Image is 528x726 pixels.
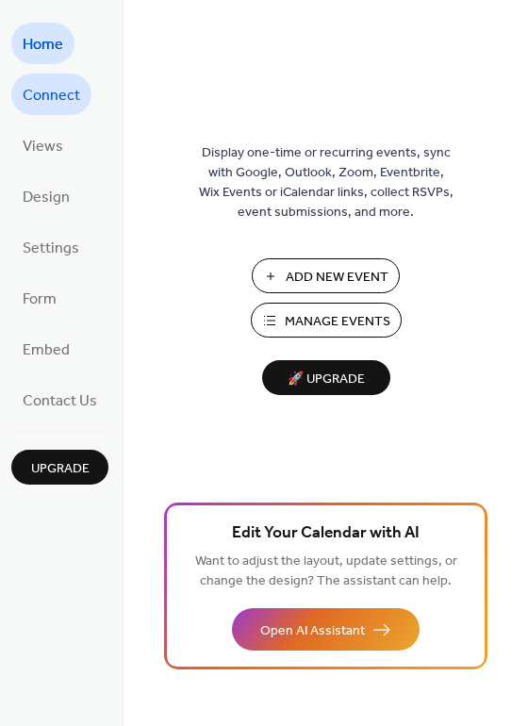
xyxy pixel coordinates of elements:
[262,360,390,395] button: 🚀 Upgrade
[11,74,91,115] a: Connect
[11,23,74,64] a: Home
[286,268,388,288] span: Add New Event
[23,132,63,162] span: Views
[23,183,70,213] span: Design
[251,303,402,338] button: Manage Events
[273,367,379,392] span: 🚀 Upgrade
[195,549,457,594] span: Want to adjust the layout, update settings, or change the design? The assistant can help.
[11,328,81,370] a: Embed
[23,285,57,315] span: Form
[11,379,108,421] a: Contact Us
[11,124,74,166] a: Views
[260,621,365,641] span: Open AI Assistant
[11,450,108,485] button: Upgrade
[232,520,420,547] span: Edit Your Calendar with AI
[23,387,97,417] span: Contact Us
[252,258,400,293] button: Add New Event
[23,30,63,60] span: Home
[11,277,68,319] a: Form
[285,312,390,332] span: Manage Events
[199,143,454,223] span: Display one-time or recurring events, sync with Google, Outlook, Zoom, Eventbrite, Wix Events or ...
[232,608,420,651] button: Open AI Assistant
[11,226,91,268] a: Settings
[23,81,80,111] span: Connect
[11,175,81,217] a: Design
[23,336,70,366] span: Embed
[31,459,90,479] span: Upgrade
[23,234,79,264] span: Settings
